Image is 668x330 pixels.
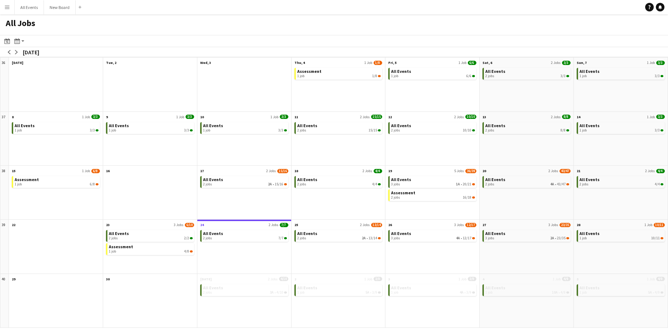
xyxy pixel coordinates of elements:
a: All Events2 jobs4/4 [297,176,381,186]
span: 3 Jobs [548,222,558,227]
a: All Events1 job5A•4/9 [580,284,663,295]
span: 2 Jobs [360,115,370,119]
span: All Events [203,285,223,290]
span: 3/9 [372,290,377,295]
span: 3/3 [566,75,569,77]
span: 1A [456,182,460,186]
span: 2A [268,182,272,186]
span: 1 Job [459,60,466,65]
span: 2 [294,277,296,281]
span: 2 jobs [297,128,306,132]
span: All Events [297,123,317,128]
div: • [391,290,475,295]
span: 4A [456,236,460,240]
span: 15 [12,169,15,173]
span: 1 job [109,249,116,254]
span: 3/3 [661,129,663,131]
span: [DATE] [12,60,23,65]
a: All Events2 jobs3A•4/10 [203,284,287,295]
span: All Events [297,285,317,290]
a: All Events2 jobs7/7 [203,230,287,240]
span: All Events [580,285,599,290]
span: 4/4 [372,182,377,186]
a: All Events1 job5A•3/9 [297,284,381,295]
span: 4/10 [279,277,288,281]
span: 15/16 [284,183,287,185]
span: 7/7 [284,237,287,239]
span: 10 [200,115,204,119]
div: • [391,182,475,186]
span: 6/6 [466,74,471,78]
a: All Events1 job3/3 [203,122,287,132]
span: 6/8 [90,182,95,186]
span: 2 jobs [485,74,494,78]
span: 10/10 [472,129,475,131]
span: All Events [580,69,599,74]
span: 3/9 [378,291,381,294]
span: 1 Job [553,277,561,281]
span: Tue, 2 [106,60,116,65]
span: All Events [109,123,129,128]
span: 6/6 [468,61,476,65]
span: 2 Jobs [548,169,558,173]
a: All Events2 jobs8/8 [485,122,569,132]
span: All Events [391,177,411,182]
a: Assessment1 job1/8 [297,68,381,78]
span: 20 [482,169,486,173]
span: All Events [203,231,223,236]
span: 4/10 [277,290,283,295]
span: 1 job [580,290,587,295]
span: 3/3 [284,129,287,131]
span: 15/15 [371,115,382,119]
span: 5 [577,277,578,281]
span: 3/3 [278,128,283,132]
span: 3/3 [96,129,98,131]
span: 1 Job [647,60,655,65]
span: 2A [550,236,554,240]
span: 5A [648,290,652,295]
span: 13/14 [371,223,382,227]
a: All Events2 jobs2A•15/16 [203,176,287,186]
span: 1 job [15,128,22,132]
span: 3/3 [90,128,95,132]
div: • [203,290,287,295]
div: • [203,182,287,186]
a: All Events2 jobs2A•13/14 [297,230,381,240]
div: 36 [0,57,9,111]
span: All Events [203,123,223,128]
span: 15/16 [277,169,288,173]
span: 15/16 [275,182,283,186]
a: All Events2 jobs2/2 [109,230,193,240]
span: 3A [270,290,274,295]
a: Assessment1 job4/8 [109,243,193,254]
span: 2 jobs [391,195,400,200]
span: 1 job [580,74,587,78]
span: 3/3 [655,128,660,132]
div: • [485,290,569,295]
a: All Events1 job10/11 [580,230,663,240]
span: 10/11 [654,223,665,227]
div: • [297,290,381,295]
div: 38 [0,166,9,220]
a: All Events1 job6/6 [391,68,475,78]
span: Assessment [15,177,39,182]
span: 10A [552,290,558,295]
span: 2 jobs [109,236,118,240]
span: 6/8 [91,169,100,173]
span: 2 jobs [297,236,306,240]
span: 8/8 [566,129,569,131]
span: Assessment [109,244,133,249]
a: All Events1 job4A•3/9 [391,284,475,295]
span: 12 [388,115,392,119]
span: 1 Job [644,222,652,227]
span: 3/3 [655,74,660,78]
span: Sun, 7 [577,60,587,65]
span: 3 jobs [485,236,494,240]
span: 2 jobs [203,236,212,240]
a: Assessment1 job6/8 [15,176,98,186]
span: 43/47 [566,183,569,185]
a: All Events2 jobs10/10 [391,122,475,132]
span: All Events [580,123,599,128]
span: 5A [365,290,369,295]
span: 2 Jobs [551,60,561,65]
